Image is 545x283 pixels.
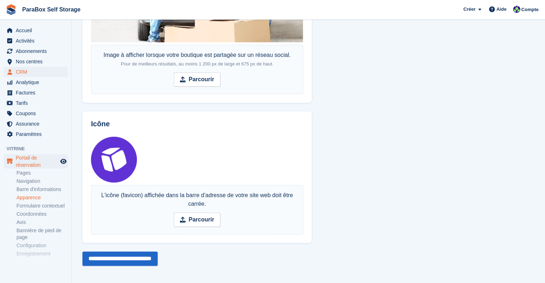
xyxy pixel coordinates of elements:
a: menu [4,88,68,98]
span: Pour de meilleurs résultats, au moins 1 200 px de large et 675 px de haut. [121,61,273,67]
a: Configuration [16,242,68,249]
a: Formulaire contextuel [16,203,68,209]
a: menu [4,154,68,169]
strong: Parcourir [188,215,214,224]
a: menu [4,129,68,139]
span: Aide [496,6,506,13]
span: Compte [521,6,539,13]
a: menu [4,46,68,56]
span: Créer [463,6,475,13]
a: Navigation [16,178,68,185]
img: stora-icon-8386f47178a22dfd0bd8f6a31ec36ba5ce8667c1dd55bd0f319d3a0aa187defe.svg [6,4,16,15]
a: menu [4,119,68,129]
strong: Parcourir [188,75,214,84]
a: Boutique d'aperçu [59,157,68,166]
img: 13-parabox-icon.png [91,137,137,182]
span: Analytique [16,77,59,87]
a: Bannière de pied de page [16,227,68,241]
a: Enregistrement [16,250,68,257]
a: menu [4,25,68,35]
a: menu [4,77,68,87]
span: Abonnements [16,46,59,56]
a: Barre d'informations [16,186,68,193]
img: Tess Bédat [513,6,520,13]
span: Portail de réservation [16,154,59,169]
a: Avis [16,219,68,226]
span: Vitrine [6,145,71,152]
span: CRM [16,67,59,77]
span: Activités [16,36,59,46]
span: Paramètres [16,129,59,139]
a: menu [4,98,68,108]
span: Accueil [16,25,59,35]
a: menu [4,108,68,118]
a: Pages [16,170,68,176]
span: Factures [16,88,59,98]
h2: Icône [91,120,303,128]
span: Assurance [16,119,59,129]
a: menu [4,57,68,67]
div: L'icône (favicon) affichée dans la barre d'adresse de votre site web doit être carrée. [95,191,299,208]
a: menu [4,36,68,46]
input: Parcourir [174,213,220,227]
a: Apparence [16,194,68,201]
a: Coordonnées [16,211,68,218]
span: Tarifs [16,98,59,108]
span: Coupons [16,108,59,118]
a: ParaBox Self Storage [19,4,83,15]
span: Nos centres [16,57,59,67]
div: Image à afficher lorsque votre boutique est partagée sur un réseau social. [104,51,291,68]
a: menu [4,67,68,77]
